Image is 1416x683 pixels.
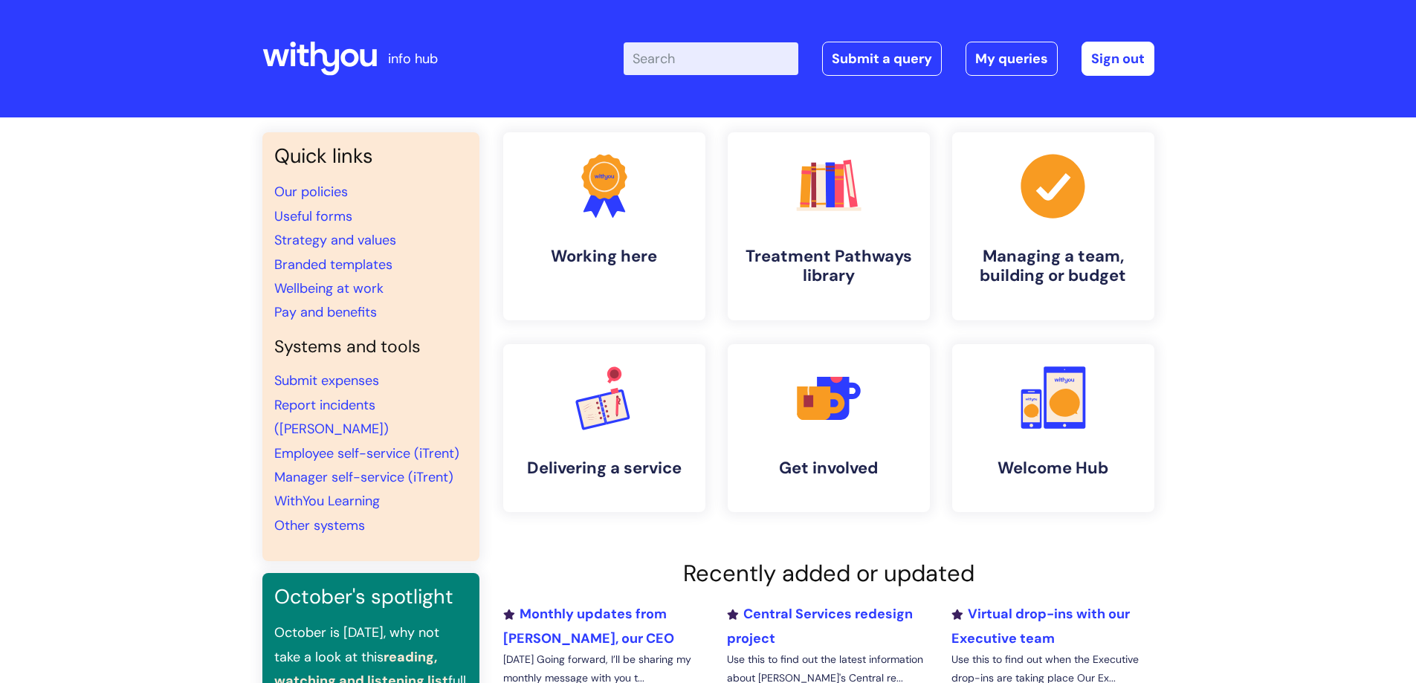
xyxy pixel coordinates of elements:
[274,372,379,389] a: Submit expenses
[515,247,694,266] h4: Working here
[274,444,459,462] a: Employee self-service (iTrent)
[274,337,468,357] h4: Systems and tools
[274,279,384,297] a: Wellbeing at work
[964,459,1142,478] h4: Welcome Hub
[274,144,468,168] h3: Quick links
[624,42,1154,76] div: | -
[727,605,913,647] a: Central Services redesign project
[503,560,1154,587] h2: Recently added or updated
[740,247,918,286] h4: Treatment Pathways library
[503,132,705,320] a: Working here
[964,247,1142,286] h4: Managing a team, building or budget
[388,47,438,71] p: info hub
[952,132,1154,320] a: Managing a team, building or budget
[1082,42,1154,76] a: Sign out
[274,231,396,249] a: Strategy and values
[740,459,918,478] h4: Get involved
[728,344,930,512] a: Get involved
[274,183,348,201] a: Our policies
[274,396,389,438] a: Report incidents ([PERSON_NAME])
[274,468,453,486] a: Manager self-service (iTrent)
[728,132,930,320] a: Treatment Pathways library
[274,207,352,225] a: Useful forms
[515,459,694,478] h4: Delivering a service
[966,42,1058,76] a: My queries
[503,605,674,647] a: Monthly updates from [PERSON_NAME], our CEO
[274,492,380,510] a: WithYou Learning
[822,42,942,76] a: Submit a query
[274,256,392,273] a: Branded templates
[503,344,705,512] a: Delivering a service
[274,585,468,609] h3: October's spotlight
[274,303,377,321] a: Pay and benefits
[274,517,365,534] a: Other systems
[951,605,1130,647] a: Virtual drop-ins with our Executive team
[952,344,1154,512] a: Welcome Hub
[624,42,798,75] input: Search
